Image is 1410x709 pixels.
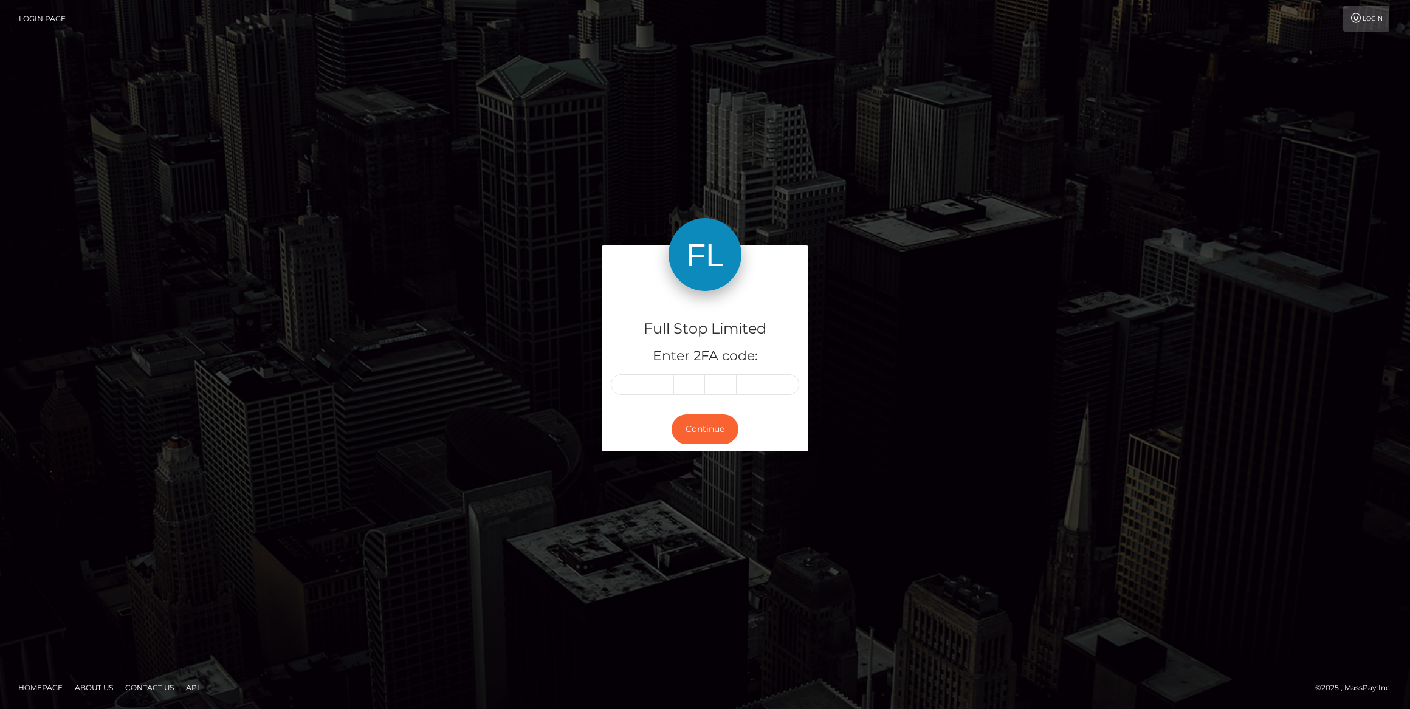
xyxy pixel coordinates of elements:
a: API [181,678,204,697]
a: Contact Us [120,678,179,697]
a: Homepage [13,678,67,697]
button: Continue [672,414,738,444]
h5: Enter 2FA code: [611,347,799,366]
a: Login Page [19,6,66,32]
div: © 2025 , MassPay Inc. [1315,681,1401,694]
img: Full Stop Limited [669,218,741,291]
a: Login [1343,6,1389,32]
a: About Us [70,678,118,697]
h4: Full Stop Limited [611,318,799,340]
